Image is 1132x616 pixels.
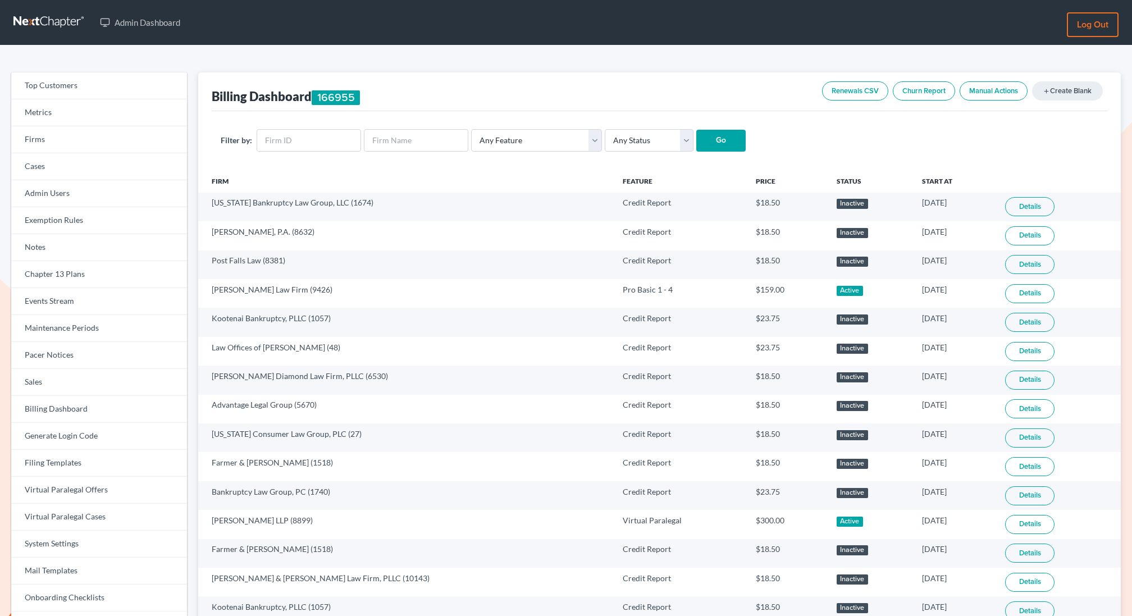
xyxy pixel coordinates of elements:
td: $18.50 [747,423,828,452]
td: $18.50 [747,221,828,250]
td: Advantage Legal Group (5670) [198,395,614,423]
input: Go [696,130,746,152]
td: Post Falls Law (8381) [198,250,614,279]
div: Billing Dashboard [212,88,360,105]
a: Exemption Rules [11,207,187,234]
td: $300.00 [747,510,828,539]
td: [PERSON_NAME] Diamond Law Firm, PLLC (6530) [198,366,614,394]
a: Details [1005,457,1055,476]
td: $18.50 [747,366,828,394]
a: Log out [1067,12,1119,37]
a: Details [1005,342,1055,361]
a: Details [1005,544,1055,563]
a: Admin Users [11,180,187,207]
td: $159.00 [747,279,828,308]
a: Details [1005,197,1055,216]
a: Details [1005,428,1055,448]
a: Generate Login Code [11,423,187,450]
input: Firm Name [364,129,468,152]
td: $18.50 [747,568,828,596]
td: [US_STATE] Consumer Law Group, PLC (27) [198,423,614,452]
a: Top Customers [11,72,187,99]
td: [PERSON_NAME] Law Firm (9426) [198,279,614,308]
td: Law Offices of [PERSON_NAME] (48) [198,337,614,366]
a: Details [1005,515,1055,534]
a: Maintenance Periods [11,315,187,342]
div: Inactive [837,574,868,585]
th: Feature [614,170,747,193]
td: [DATE] [913,395,997,423]
a: Admin Dashboard [94,12,186,33]
a: Mail Templates [11,558,187,585]
td: [DATE] [913,308,997,336]
td: Credit Report [614,308,747,336]
td: Kootenai Bankruptcy, PLLC (1057) [198,308,614,336]
td: [DATE] [913,423,997,452]
a: Filing Templates [11,450,187,477]
a: Details [1005,226,1055,245]
label: Filter by: [221,134,252,146]
td: Credit Report [614,423,747,452]
td: [DATE] [913,279,997,308]
td: Credit Report [614,568,747,596]
a: Onboarding Checklists [11,585,187,612]
a: Notes [11,234,187,261]
a: Churn Report [893,81,955,101]
a: Firms [11,126,187,153]
th: Price [747,170,828,193]
td: Farmer & [PERSON_NAME] (1518) [198,452,614,481]
td: [DATE] [913,568,997,596]
td: Credit Report [614,250,747,279]
a: Virtual Paralegal Cases [11,504,187,531]
td: [PERSON_NAME] LLP (8899) [198,510,614,539]
div: 166955 [312,90,360,105]
div: Inactive [837,372,868,382]
td: $18.50 [747,193,828,221]
div: Inactive [837,314,868,325]
td: [PERSON_NAME], P.A. (8632) [198,221,614,250]
a: Renewals CSV [822,81,888,101]
td: Farmer & [PERSON_NAME] (1518) [198,539,614,568]
a: Chapter 13 Plans [11,261,187,288]
a: Details [1005,284,1055,303]
div: Inactive [837,199,868,209]
div: Active [837,286,863,296]
div: Inactive [837,545,868,555]
a: Details [1005,313,1055,332]
a: System Settings [11,531,187,558]
td: $18.50 [747,395,828,423]
td: Credit Report [614,221,747,250]
a: Events Stream [11,288,187,315]
div: Inactive [837,430,868,440]
input: Firm ID [257,129,361,152]
td: Bankruptcy Law Group, PC (1740) [198,481,614,510]
div: Inactive [837,344,868,354]
a: Cases [11,153,187,180]
div: Inactive [837,488,868,498]
td: [DATE] [913,539,997,568]
a: addCreate Blank [1032,81,1103,101]
i: add [1043,88,1050,95]
td: [DATE] [913,366,997,394]
td: Credit Report [614,452,747,481]
div: Inactive [837,459,868,469]
a: Details [1005,255,1055,274]
a: Metrics [11,99,187,126]
td: $23.75 [747,337,828,366]
td: Credit Report [614,366,747,394]
td: $18.50 [747,250,828,279]
a: Virtual Paralegal Offers [11,477,187,504]
td: Credit Report [614,481,747,510]
a: Sales [11,369,187,396]
td: $23.75 [747,308,828,336]
a: Details [1005,486,1055,505]
td: Credit Report [614,539,747,568]
td: Credit Report [614,337,747,366]
a: Billing Dashboard [11,396,187,423]
td: [DATE] [913,452,997,481]
a: Details [1005,371,1055,390]
td: [DATE] [913,250,997,279]
td: [DATE] [913,481,997,510]
div: Active [837,517,863,527]
th: Firm [198,170,614,193]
